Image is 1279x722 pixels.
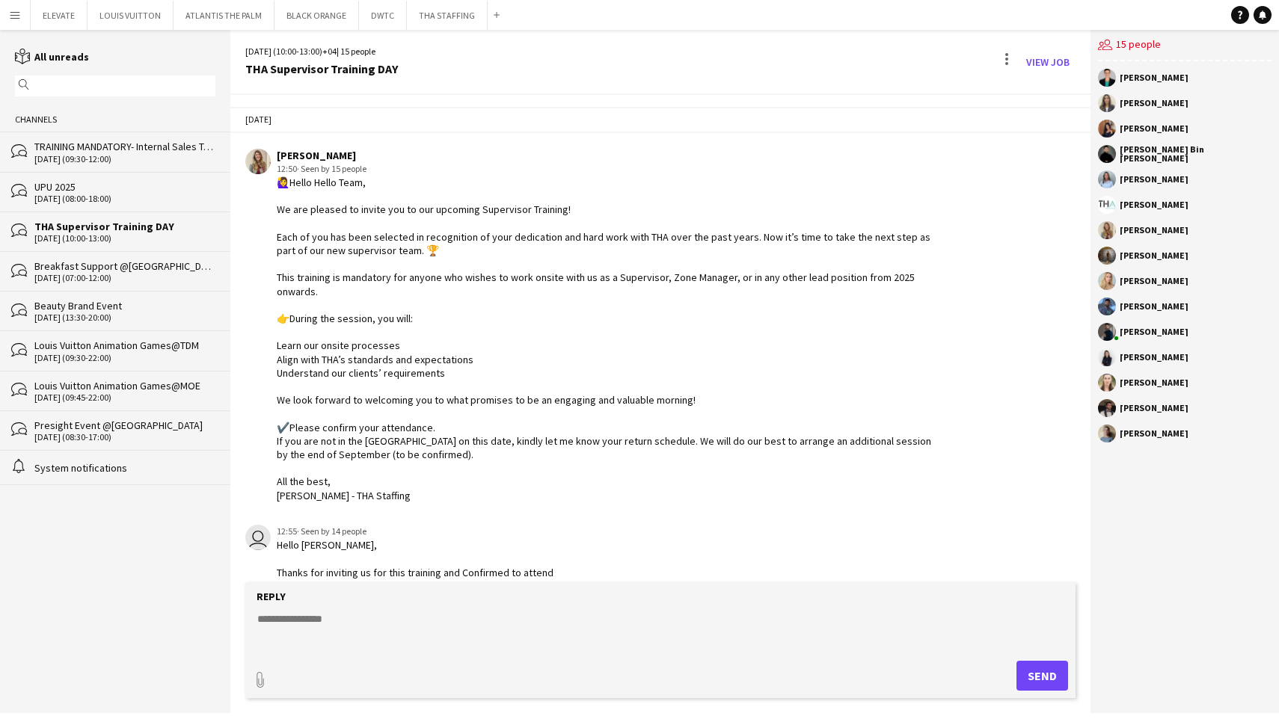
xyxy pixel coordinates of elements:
[34,273,215,283] div: [DATE] (07:00-12:00)
[1120,200,1188,209] div: [PERSON_NAME]
[34,299,215,312] div: Beauty Brand Event
[34,220,215,233] div: THA Supervisor Training DAY
[34,233,215,244] div: [DATE] (10:00-13:00)
[359,1,407,30] button: DWTC
[257,590,286,603] label: Reply
[1120,226,1188,235] div: [PERSON_NAME]
[1120,73,1188,82] div: [PERSON_NAME]
[1120,302,1188,311] div: [PERSON_NAME]
[1120,145,1272,163] div: [PERSON_NAME] Bin [PERSON_NAME]
[34,461,215,475] div: System notifications
[1120,175,1188,184] div: [PERSON_NAME]
[297,525,366,537] span: · Seen by 14 people
[1120,378,1188,387] div: [PERSON_NAME]
[34,432,215,442] div: [DATE] (08:30-17:00)
[34,259,215,273] div: Breakfast Support @[GEOGRAPHIC_DATA]
[34,339,215,352] div: Louis Vuitton Animation Games@TDM
[277,149,933,162] div: [PERSON_NAME]
[34,379,215,392] div: Louis Vuitton Animation Games@MOE
[34,154,215,164] div: [DATE] (09:30-12:00)
[297,163,366,174] span: · Seen by 15 people
[1120,353,1188,362] div: [PERSON_NAME]
[277,525,553,538] div: 12:55
[1098,30,1272,61] div: 15 people
[34,312,215,323] div: [DATE] (13:30-20:00)
[1120,404,1188,413] div: [PERSON_NAME]
[88,1,174,30] button: LOUIS VUITTON
[277,538,553,606] div: Hello [PERSON_NAME], Thanks for inviting us for this training and Confirmed to attend Thanks
[34,180,215,194] div: UPU 2025
[34,353,215,363] div: [DATE] (09:30-22:00)
[1120,429,1188,438] div: [PERSON_NAME]
[407,1,488,30] button: THA STAFFING
[31,1,88,30] button: ELEVATE
[174,1,274,30] button: ATLANTIS THE PALM
[1120,99,1188,108] div: [PERSON_NAME]
[1120,124,1188,133] div: [PERSON_NAME]
[1120,251,1188,260] div: [PERSON_NAME]
[245,62,398,75] div: THA Supervisor Training DAY
[1016,661,1068,691] button: Send
[1020,50,1076,74] a: View Job
[245,45,398,58] div: [DATE] (10:00-13:00) | 15 people
[274,1,359,30] button: BLACK ORANGE
[230,107,1091,132] div: [DATE]
[34,419,215,432] div: Presight Event @[GEOGRAPHIC_DATA]
[1120,327,1188,336] div: [PERSON_NAME]
[34,140,215,153] div: TRAINING MANDATORY- Internal Sales Training BMW
[34,194,215,204] div: [DATE] (08:00-18:00)
[15,50,89,64] a: All unreads
[34,392,215,403] div: [DATE] (09:45-22:00)
[1120,277,1188,286] div: [PERSON_NAME]
[277,162,933,176] div: 12:50
[322,46,337,57] span: +04
[277,176,933,502] div: 🙋‍♀️Hello Hello Team, We are pleased to invite you to our upcoming Supervisor Training! Each of y...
